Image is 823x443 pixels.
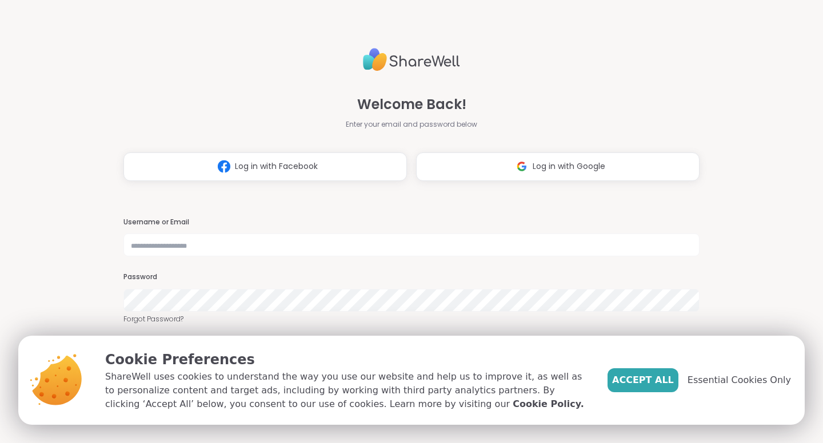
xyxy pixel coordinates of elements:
p: Cookie Preferences [105,349,589,370]
button: Log in with Google [416,152,700,181]
span: Log in with Facebook [235,160,318,172]
a: Cookie Policy. [513,397,584,411]
img: ShareWell Logo [363,43,460,76]
img: ShareWell Logomark [511,156,533,177]
span: Log in with Google [533,160,605,172]
h3: Password [123,272,700,282]
button: Accept All [608,368,678,392]
span: Enter your email and password below [346,119,477,130]
span: Accept All [612,373,674,387]
span: Welcome Back! [357,94,466,115]
p: ShareWell uses cookies to understand the way you use our website and help us to improve it, as we... [105,370,589,411]
h3: Username or Email [123,218,700,227]
button: Log in with Facebook [123,152,407,181]
img: ShareWell Logomark [213,156,235,177]
span: Essential Cookies Only [688,373,791,387]
a: Forgot Password? [123,314,700,324]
